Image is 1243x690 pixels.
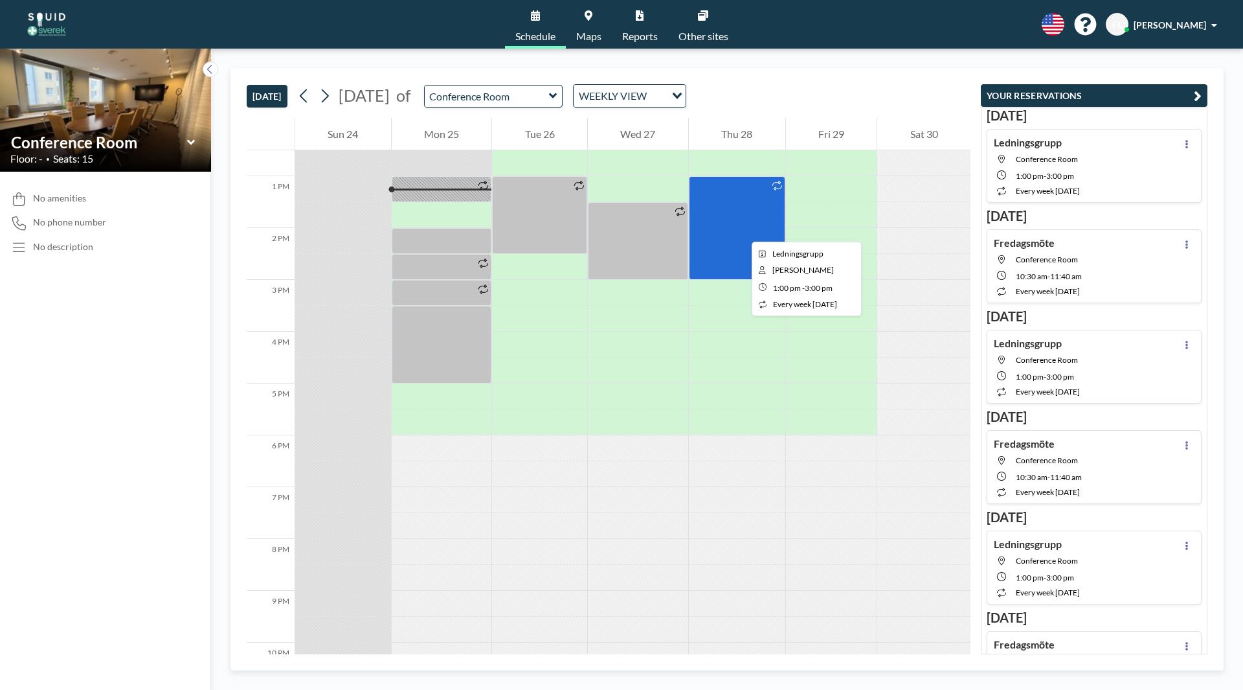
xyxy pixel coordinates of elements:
span: • [46,155,50,163]
span: Frida Lundin [772,265,834,275]
div: Sun 24 [295,118,391,150]
div: 5 PM [247,384,295,435]
h3: [DATE] [987,308,1202,325]
span: Conference Room [1016,355,1078,365]
span: - [802,283,805,293]
h3: [DATE] [987,409,1202,425]
span: every week [DATE] [773,299,837,309]
span: - [1047,271,1050,281]
h4: Ledningsgrupp [994,337,1062,350]
span: 3:00 PM [1046,171,1074,181]
span: - [1044,573,1046,582]
div: 4 PM [247,332,295,384]
span: Conference Room [1016,556,1078,566]
span: of [396,86,410,106]
span: Conference Room [1016,255,1078,264]
h4: Fredagsmöte [994,437,1055,450]
h4: Ledningsgrupp [994,538,1062,551]
button: YOUR RESERVATIONS [981,84,1207,107]
div: Mon 25 [392,118,492,150]
h4: Fredagsmöte [994,236,1055,249]
span: - [1047,472,1050,482]
span: No phone number [33,216,106,228]
span: 3:00 PM [1046,573,1074,582]
span: 1:00 PM [773,283,801,293]
div: Sat 30 [877,118,970,150]
span: 11:40 AM [1050,472,1082,482]
span: Other sites [678,31,728,41]
span: 3:00 PM [1046,372,1074,382]
span: - [1044,171,1046,181]
span: [DATE] [339,86,390,105]
div: 7 PM [247,487,295,539]
span: 11:40 AM [1050,271,1082,281]
input: Conference Room [425,86,549,107]
span: - [1044,372,1046,382]
div: 6 PM [247,435,295,487]
div: No description [33,241,93,253]
div: 1 PM [247,176,295,228]
span: Ledningsgrupp [772,249,823,259]
span: WEEKLY VIEW [576,87,649,104]
div: Thu 28 [689,118,785,150]
div: 2 PM [247,228,295,280]
span: every week [DATE] [1016,286,1080,296]
span: Maps [576,31,601,41]
span: 10:30 AM [1016,472,1047,482]
h3: [DATE] [987,610,1202,626]
span: Conference Room [1016,455,1078,465]
div: 9 PM [247,591,295,643]
span: 3:00 PM [805,283,833,293]
input: Conference Room [11,133,187,152]
span: every week [DATE] [1016,186,1080,196]
span: FL [1112,19,1122,30]
span: No amenities [33,192,86,204]
div: Tue 26 [492,118,587,150]
div: 3 PM [247,280,295,332]
input: Search for option [651,87,664,104]
span: [PERSON_NAME] [1134,19,1206,30]
span: Reports [622,31,658,41]
span: Conference Room [1016,154,1078,164]
span: every week [DATE] [1016,487,1080,497]
div: Search for option [574,85,686,107]
span: Schedule [515,31,555,41]
span: Floor: - [10,152,43,165]
div: 12 PM [247,124,295,176]
div: 8 PM [247,539,295,591]
h3: [DATE] [987,108,1202,124]
span: every week [DATE] [1016,387,1080,397]
span: Seats: 15 [53,152,93,165]
h4: Ledningsgrupp [994,136,1062,149]
h3: [DATE] [987,509,1202,525]
span: 1:00 PM [1016,372,1044,382]
button: [DATE] [247,85,287,108]
span: every week [DATE] [1016,588,1080,597]
h4: Fredagsmöte [994,638,1055,651]
div: Fri 29 [786,118,877,150]
img: organization-logo [21,12,73,38]
h3: [DATE] [987,208,1202,224]
span: 1:00 PM [1016,573,1044,582]
span: 10:30 AM [1016,271,1047,281]
div: Wed 27 [588,118,688,150]
span: 1:00 PM [1016,171,1044,181]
